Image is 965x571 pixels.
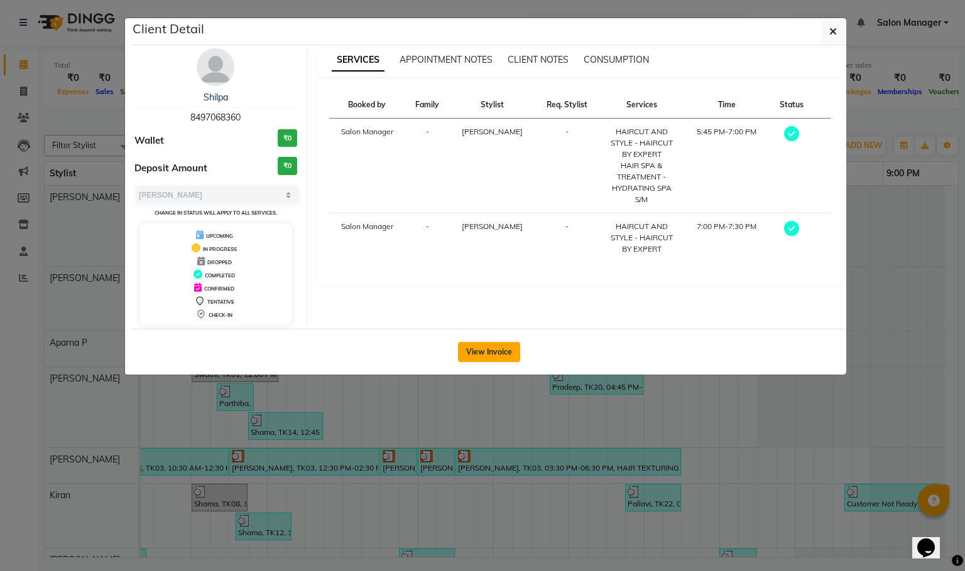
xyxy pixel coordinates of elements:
iframe: chat widget [912,521,952,558]
span: APPOINTMENT NOTES [400,54,493,65]
td: Salon Manager [329,213,405,263]
th: Booked by [329,92,405,119]
img: avatar [197,48,234,86]
h3: ₹0 [278,157,297,175]
h5: Client Detail [133,19,204,38]
th: Stylist [449,92,535,119]
small: Change in status will apply to all services. [155,210,277,216]
th: Family [405,92,449,119]
th: Status [769,92,813,119]
td: - [535,119,599,213]
div: HAIR SPA & TREATMENT - HYDRATING SPA S/M [606,160,677,205]
span: CLIENT NOTES [508,54,569,65]
span: IN PROGRESS [203,246,237,252]
td: 5:45 PM-7:00 PM [684,119,769,213]
span: CONFIRMED [204,285,234,292]
td: - [405,213,449,263]
h3: ₹0 [278,129,297,147]
th: Req. Stylist [535,92,599,119]
span: UPCOMING [206,233,233,239]
td: 7:00 PM-7:30 PM [684,213,769,263]
td: - [405,119,449,213]
span: 8497068360 [190,112,241,123]
span: DROPPED [207,259,232,265]
div: HAIRCUT AND STYLE - HAIRCUT BY EXPERT [606,221,677,255]
td: - [535,213,599,263]
span: Deposit Amount [134,161,207,176]
th: Time [684,92,769,119]
span: CONSUMPTION [584,54,649,65]
span: COMPLETED [205,272,235,279]
button: View Invoice [458,342,520,362]
div: HAIRCUT AND STYLE - HAIRCUT BY EXPERT [606,126,677,160]
span: Wallet [134,134,164,148]
span: [PERSON_NAME] [462,127,523,136]
th: Services [599,92,684,119]
span: CHECK-IN [209,312,232,318]
span: SERVICES [332,49,384,72]
td: Salon Manager [329,119,405,213]
span: [PERSON_NAME] [462,221,523,231]
span: TENTATIVE [207,299,234,305]
a: Shilpa [204,92,228,103]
